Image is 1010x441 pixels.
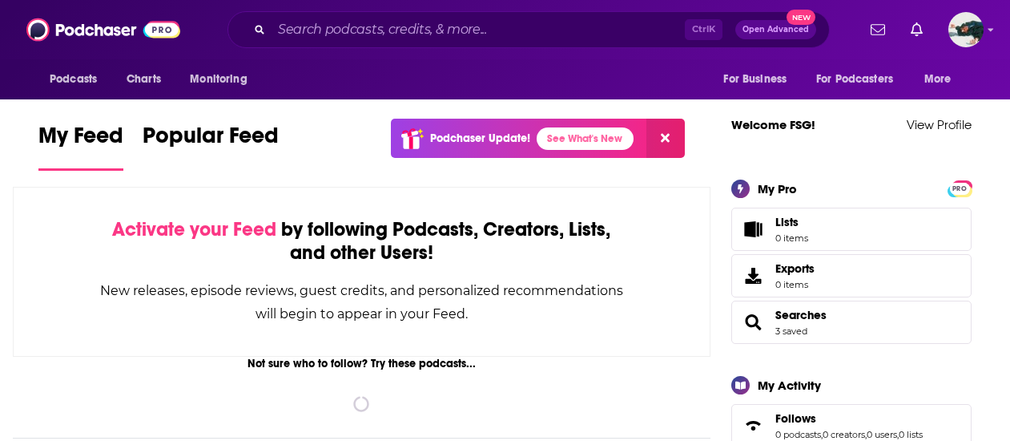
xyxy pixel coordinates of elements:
[50,68,97,91] span: Podcasts
[38,122,123,159] span: My Feed
[821,429,823,440] span: ,
[775,429,821,440] a: 0 podcasts
[775,233,808,244] span: 0 items
[948,12,984,47] span: Logged in as fsg.publicity
[950,181,969,193] a: PRO
[758,378,821,393] div: My Activity
[775,279,815,290] span: 0 items
[775,308,827,322] a: Searches
[948,12,984,47] img: User Profile
[731,254,972,297] a: Exports
[190,68,247,91] span: Monitoring
[950,183,969,195] span: PRO
[775,261,815,276] span: Exports
[758,181,797,196] div: My Pro
[179,64,268,95] button: open menu
[904,16,929,43] a: Show notifications dropdown
[775,215,808,229] span: Lists
[865,429,867,440] span: ,
[94,218,630,265] div: by following Podcasts, Creators, Lists, and other Users!
[737,415,769,437] a: Follows
[816,68,893,91] span: For Podcasters
[731,301,972,344] span: Searches
[737,218,769,241] span: Lists
[143,122,279,159] span: Popular Feed
[38,122,123,171] a: My Feed
[737,311,769,334] a: Searches
[712,64,807,95] button: open menu
[742,26,809,34] span: Open Advanced
[737,265,769,287] span: Exports
[723,68,787,91] span: For Business
[948,12,984,47] button: Show profile menu
[907,117,972,132] a: View Profile
[116,64,171,95] a: Charts
[13,357,710,370] div: Not sure who to follow? Try these podcasts...
[26,14,180,45] img: Podchaser - Follow, Share and Rate Podcasts
[775,411,816,426] span: Follows
[787,10,815,25] span: New
[430,131,530,145] p: Podchaser Update!
[924,68,952,91] span: More
[143,122,279,171] a: Popular Feed
[775,411,923,426] a: Follows
[94,279,630,326] div: New releases, episode reviews, guest credits, and personalized recommendations will begin to appe...
[38,64,118,95] button: open menu
[864,16,891,43] a: Show notifications dropdown
[806,64,916,95] button: open menu
[112,217,276,241] span: Activate your Feed
[897,429,899,440] span: ,
[227,11,830,48] div: Search podcasts, credits, & more...
[899,429,923,440] a: 0 lists
[537,127,634,150] a: See What's New
[775,326,807,337] a: 3 saved
[735,20,816,39] button: Open AdvancedNew
[685,19,722,40] span: Ctrl K
[775,215,799,229] span: Lists
[127,68,161,91] span: Charts
[867,429,897,440] a: 0 users
[913,64,972,95] button: open menu
[731,117,815,132] a: Welcome FSG!
[823,429,865,440] a: 0 creators
[731,208,972,251] a: Lists
[272,17,685,42] input: Search podcasts, credits, & more...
